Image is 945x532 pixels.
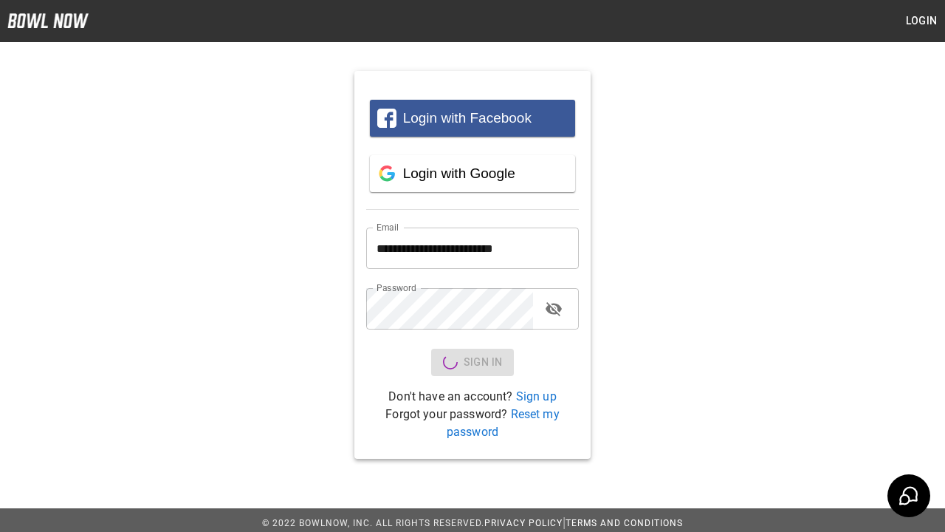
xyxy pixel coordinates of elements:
[7,13,89,28] img: logo
[370,100,575,137] button: Login with Facebook
[484,518,563,528] a: Privacy Policy
[539,294,568,324] button: toggle password visibility
[403,110,532,126] span: Login with Facebook
[262,518,484,528] span: © 2022 BowlNow, Inc. All Rights Reserved.
[898,7,945,35] button: Login
[366,388,579,406] p: Don't have an account?
[403,166,515,181] span: Login with Google
[447,407,560,439] a: Reset my password
[566,518,683,528] a: Terms and Conditions
[366,406,579,441] p: Forgot your password?
[370,155,575,192] button: Login with Google
[516,389,557,403] a: Sign up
